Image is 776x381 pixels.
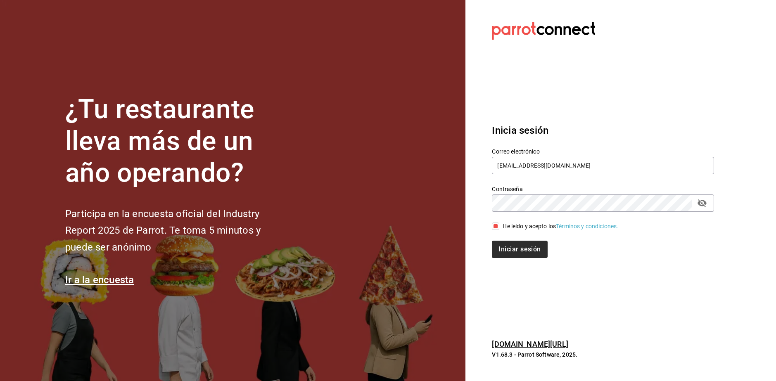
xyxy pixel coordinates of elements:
[65,94,288,189] h1: ¿Tu restaurante lleva más de un año operando?
[65,274,134,286] a: Ir a la encuesta
[492,340,568,348] a: [DOMAIN_NAME][URL]
[695,196,709,210] button: passwordField
[556,223,618,230] a: Términos y condiciones.
[492,350,714,359] p: V1.68.3 - Parrot Software, 2025.
[503,222,618,231] div: He leído y acepto los
[492,157,714,174] input: Ingresa tu correo electrónico
[492,123,714,138] h3: Inicia sesión
[492,149,714,154] label: Correo electrónico
[65,206,288,256] h2: Participa en la encuesta oficial del Industry Report 2025 de Parrot. Te toma 5 minutos y puede se...
[492,241,547,258] button: Iniciar sesión
[492,186,714,192] label: Contraseña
